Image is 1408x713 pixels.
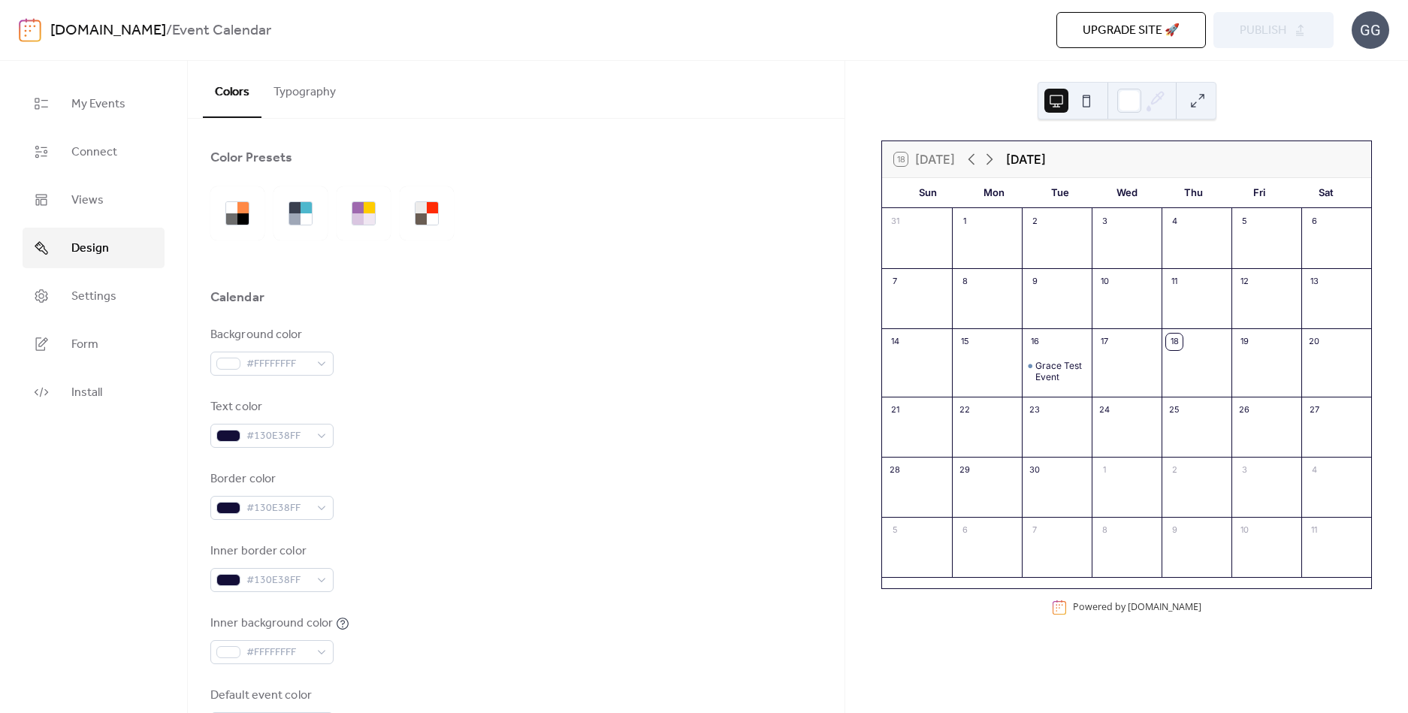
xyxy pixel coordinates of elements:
span: Form [71,336,98,354]
div: Tue [1027,178,1093,208]
a: Views [23,180,165,220]
div: 8 [1096,522,1113,539]
div: 1 [956,213,973,230]
div: 10 [1096,273,1113,290]
a: My Events [23,83,165,124]
div: 12 [1236,273,1252,290]
div: Grace Test Event [1035,360,1086,383]
div: 11 [1306,522,1322,539]
div: Powered by [1073,601,1201,614]
div: 20 [1306,334,1322,350]
div: 5 [1236,213,1252,230]
div: 30 [1026,462,1043,479]
div: Inner border color [210,542,331,560]
img: logo [19,18,41,42]
div: 24 [1096,402,1113,418]
div: Text color [210,398,331,416]
span: #130E38FF [246,427,310,446]
a: Settings [23,276,165,316]
button: Upgrade site 🚀 [1056,12,1206,48]
button: Colors [203,61,261,118]
div: 9 [1026,273,1043,290]
span: Upgrade site 🚀 [1083,22,1180,40]
div: 16 [1026,334,1043,350]
div: 4 [1166,213,1183,230]
div: 21 [887,402,903,418]
div: 28 [887,462,903,479]
b: Event Calendar [172,17,271,45]
b: / [166,17,172,45]
div: 9 [1166,522,1183,539]
button: Typography [261,61,348,116]
div: 6 [956,522,973,539]
div: Thu [1160,178,1226,208]
div: Calendar [210,289,264,307]
span: #130E38FF [246,572,310,590]
span: #130E38FF [246,500,310,518]
div: 3 [1096,213,1113,230]
div: Background color [210,326,331,344]
div: 6 [1306,213,1322,230]
div: Border color [210,470,331,488]
span: Settings [71,288,116,306]
div: 2 [1166,462,1183,479]
a: Install [23,372,165,412]
div: 18 [1166,334,1183,350]
div: 25 [1166,402,1183,418]
div: 2 [1026,213,1043,230]
span: #FFFFFFFF [246,644,310,662]
div: 15 [956,334,973,350]
div: 19 [1236,334,1252,350]
a: Form [23,324,165,364]
div: 14 [887,334,903,350]
div: Inner background color [210,615,333,633]
span: Views [71,192,104,210]
div: 7 [887,273,903,290]
div: Sat [1293,178,1359,208]
a: Design [23,228,165,268]
div: Fri [1226,178,1292,208]
div: Wed [1094,178,1160,208]
div: 23 [1026,402,1043,418]
a: [DOMAIN_NAME] [1128,601,1201,614]
div: 1 [1096,462,1113,479]
div: 17 [1096,334,1113,350]
a: Connect [23,131,165,172]
div: 29 [956,462,973,479]
div: 13 [1306,273,1322,290]
div: Sun [894,178,960,208]
div: 10 [1236,522,1252,539]
span: Design [71,240,109,258]
div: 27 [1306,402,1322,418]
span: #FFFFFFFF [246,355,310,373]
a: [DOMAIN_NAME] [50,17,166,45]
div: Color Presets [210,149,292,167]
div: 8 [956,273,973,290]
div: [DATE] [1006,150,1046,168]
div: Default event color [210,687,331,705]
div: Mon [961,178,1027,208]
div: 7 [1026,522,1043,539]
span: My Events [71,95,125,113]
div: 4 [1306,462,1322,479]
div: 31 [887,213,903,230]
div: 11 [1166,273,1183,290]
span: Install [71,384,102,402]
div: Grace Test Event [1022,360,1092,383]
div: 3 [1236,462,1252,479]
div: 22 [956,402,973,418]
span: Connect [71,144,117,162]
div: 26 [1236,402,1252,418]
div: 5 [887,522,903,539]
div: GG [1352,11,1389,49]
